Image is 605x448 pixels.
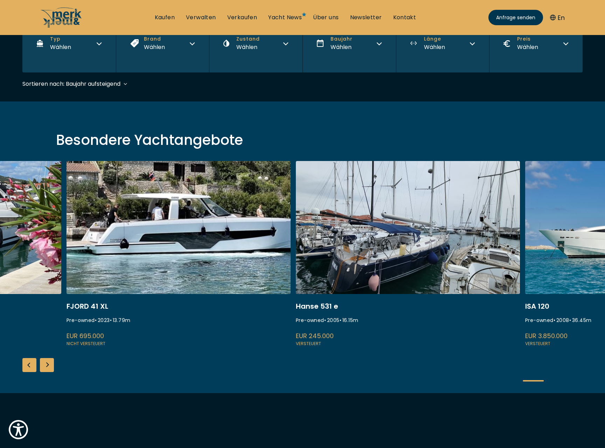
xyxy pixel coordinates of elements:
[227,14,257,21] a: Verkaufen
[186,14,216,21] a: Verwalten
[424,35,445,43] span: Länge
[331,43,353,51] div: Wählen
[496,14,535,21] span: Anfrage senden
[396,14,489,72] button: LängeWählen
[22,14,116,72] button: TypWählen
[22,358,36,372] div: Previous slide
[144,35,165,43] span: Brand
[268,14,302,21] a: Yacht News
[302,14,396,72] button: BaujahrWählen
[550,13,565,22] button: En
[236,35,260,43] span: Zustand
[393,14,416,21] a: Kontakt
[40,358,54,372] div: Next slide
[155,14,175,21] a: Kaufen
[331,35,353,43] span: Baujahr
[517,35,538,43] span: Preis
[7,418,30,441] button: Show Accessibility Preferences
[488,10,543,25] a: Anfrage senden
[50,35,71,43] span: Typ
[209,14,302,72] button: ZustandWählen
[236,43,260,51] div: Wählen
[313,14,339,21] a: Über uns
[22,79,120,88] div: Sortieren nach: Baujahr aufsteigend
[489,14,583,72] button: PreisWählen
[144,43,165,51] div: Wählen
[116,14,209,72] button: BrandWählen
[350,14,382,21] a: Newsletter
[517,43,538,51] div: Wählen
[424,43,445,51] div: Wählen
[50,43,71,51] div: Wählen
